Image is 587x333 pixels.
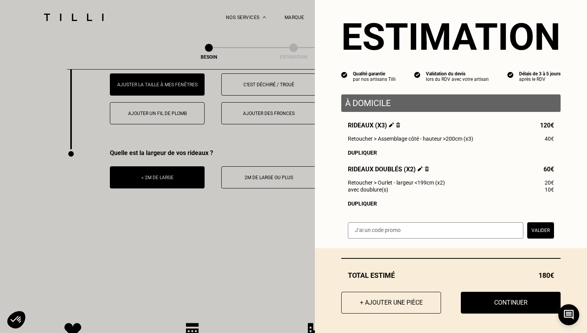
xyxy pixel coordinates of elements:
[426,71,489,77] div: Validation du devis
[507,71,514,78] img: icon list info
[341,292,441,314] button: + Ajouter une pièce
[545,187,554,193] span: 10€
[341,71,347,78] img: icon list info
[544,166,554,173] span: 60€
[396,122,400,127] img: Supprimer
[389,122,394,127] img: Éditer
[341,271,561,279] div: Total estimé
[348,180,445,186] span: Retoucher > Ourlet - largeur <199cm (x2)
[353,71,396,77] div: Qualité garantie
[348,166,429,173] span: Rideaux doublés (x2)
[545,180,554,186] span: 20€
[461,292,561,314] button: Continuer
[348,122,400,129] span: Rideaux (x3)
[348,136,473,142] span: Retoucher > Assemblage côté - hauteur >200cm (x3)
[425,166,429,171] img: Supprimer
[545,136,554,142] span: 40€
[345,98,557,108] p: À domicile
[348,222,523,239] input: J‘ai un code promo
[538,271,554,279] span: 180€
[348,200,554,207] div: Dupliquer
[348,187,388,193] span: avec doublure(s)
[519,77,561,82] div: après le RDV
[353,77,396,82] div: par nos artisans Tilli
[426,77,489,82] div: lors du RDV avec votre artisan
[414,71,420,78] img: icon list info
[348,150,554,156] div: Dupliquer
[540,122,554,129] span: 120€
[527,222,554,239] button: Valider
[418,166,423,171] img: Éditer
[341,15,561,59] section: Estimation
[519,71,561,77] div: Délais de 3 à 5 jours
